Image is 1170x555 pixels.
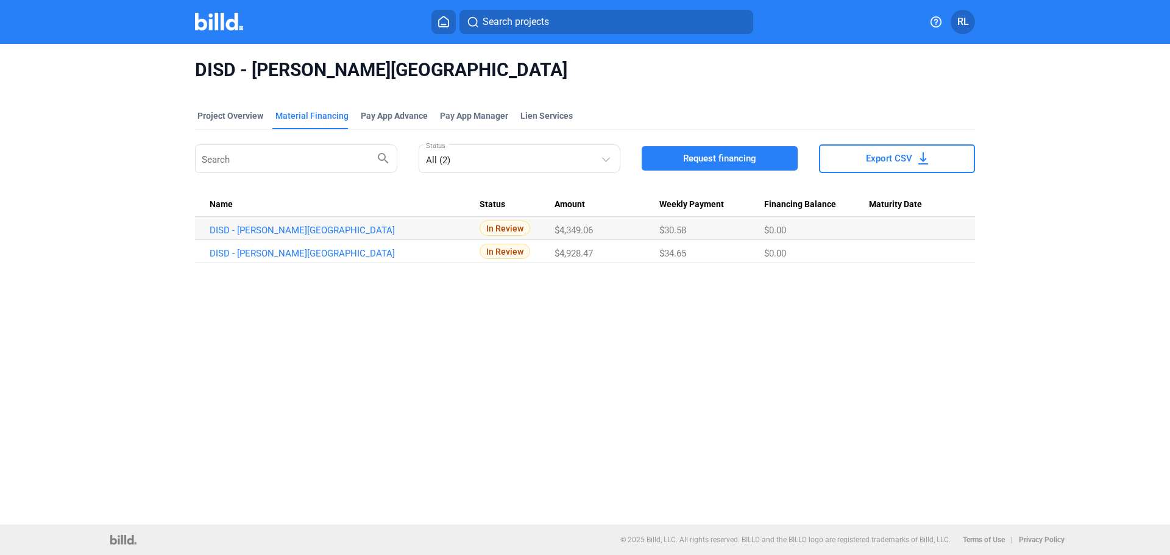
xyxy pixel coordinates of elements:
[869,199,922,210] span: Maturity Date
[951,10,975,34] button: RL
[555,225,593,236] span: $4,349.06
[555,199,585,210] span: Amount
[1011,536,1013,544] p: |
[520,110,573,122] div: Lien Services
[659,248,686,259] span: $34.65
[195,58,975,82] span: DISD - [PERSON_NAME][GEOGRAPHIC_DATA]
[620,536,951,544] p: © 2025 Billd, LLC. All rights reserved. BILLD and the BILLD logo are registered trademarks of Bil...
[963,536,1005,544] b: Terms of Use
[869,199,960,210] div: Maturity Date
[459,10,753,34] button: Search projects
[764,225,786,236] span: $0.00
[210,248,480,259] a: DISD - [PERSON_NAME][GEOGRAPHIC_DATA]
[480,221,530,236] span: In Review
[555,199,659,210] div: Amount
[642,146,798,171] button: Request financing
[480,199,555,210] div: Status
[480,244,530,259] span: In Review
[1019,536,1065,544] b: Privacy Policy
[195,13,243,30] img: Billd Company Logo
[659,199,764,210] div: Weekly Payment
[210,199,233,210] span: Name
[764,248,786,259] span: $0.00
[555,248,593,259] span: $4,928.47
[764,199,869,210] div: Financing Balance
[764,199,836,210] span: Financing Balance
[659,225,686,236] span: $30.58
[210,199,480,210] div: Name
[866,152,912,164] span: Export CSV
[210,225,480,236] a: DISD - [PERSON_NAME][GEOGRAPHIC_DATA]
[376,150,391,165] mat-icon: search
[426,155,450,166] mat-select-trigger: All (2)
[361,110,428,122] div: Pay App Advance
[483,15,549,29] span: Search projects
[659,199,724,210] span: Weekly Payment
[683,152,756,164] span: Request financing
[957,15,969,29] span: RL
[440,110,508,122] span: Pay App Manager
[197,110,263,122] div: Project Overview
[480,199,505,210] span: Status
[110,535,136,545] img: logo
[819,144,975,173] button: Export CSV
[275,110,349,122] div: Material Financing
